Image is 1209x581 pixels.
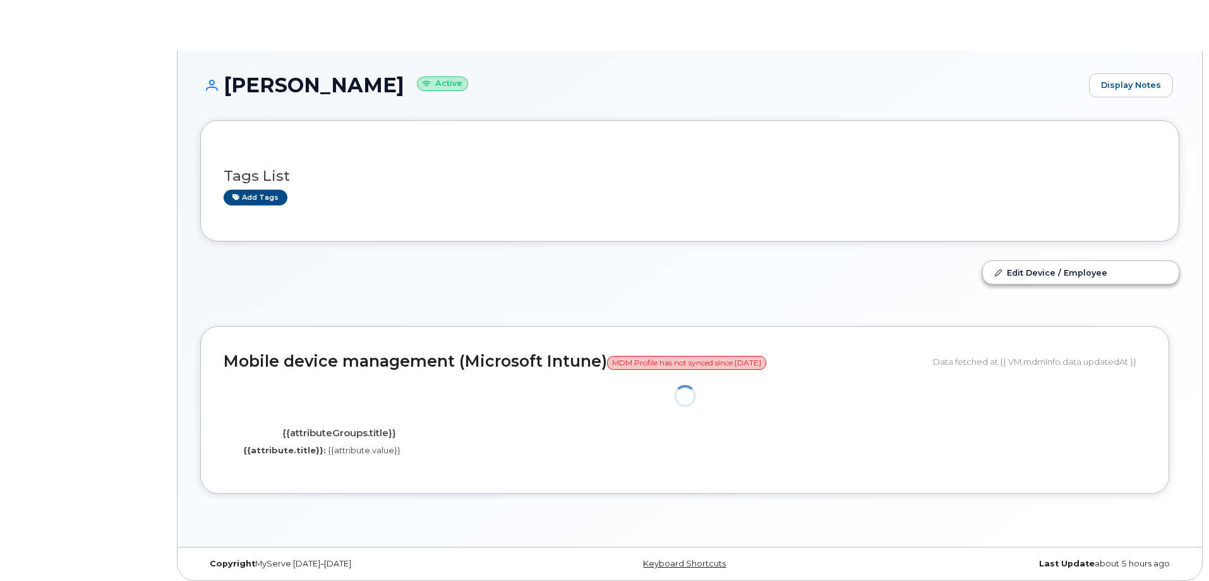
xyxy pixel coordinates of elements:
[853,559,1179,569] div: about 5 hours ago
[933,350,1146,374] div: Data fetched at {{ VM.mdmInfo.data.updatedAt }}
[643,559,726,568] a: Keyboard Shortcuts
[224,168,1156,184] h3: Tags List
[417,76,468,91] small: Active
[224,353,923,370] h2: Mobile device management (Microsoft Intune)
[210,559,255,568] strong: Copyright
[243,444,326,456] label: {{attribute.title}}:
[224,190,287,205] a: Add tags
[1089,73,1173,97] a: Display Notes
[200,559,527,569] div: MyServe [DATE]–[DATE]
[328,445,400,455] span: {{attribute.value}}
[200,74,1083,96] h1: [PERSON_NAME]
[607,356,766,370] span: MDM Profile has not synced since [DATE]
[1039,559,1095,568] strong: Last Update
[233,428,445,439] h4: {{attributeGroups.title}}
[983,261,1179,284] a: Edit Device / Employee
